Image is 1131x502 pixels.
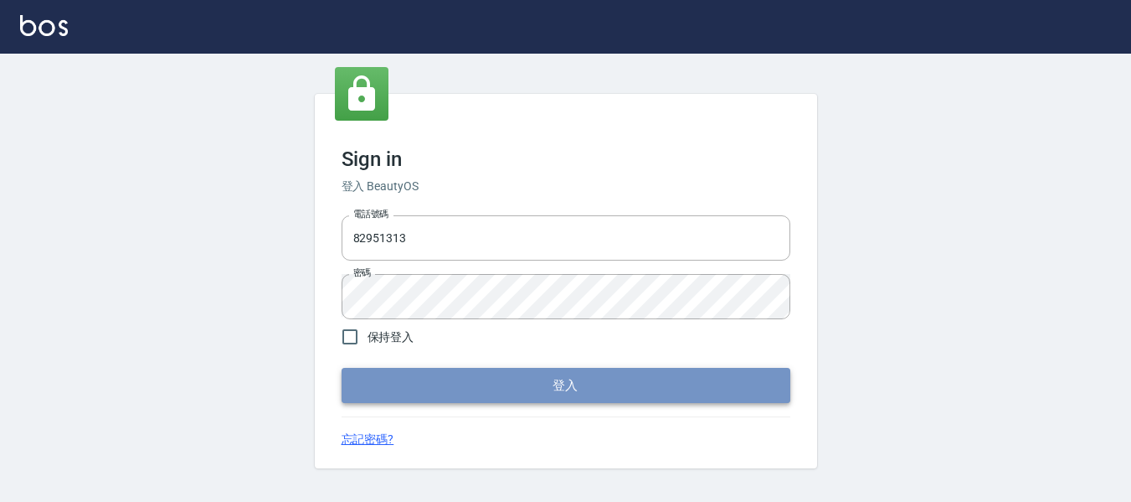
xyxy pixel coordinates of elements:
label: 電話號碼 [353,208,388,220]
img: Logo [20,15,68,36]
a: 忘記密碼? [342,431,394,448]
h6: 登入 BeautyOS [342,178,790,195]
span: 保持登入 [368,329,414,346]
label: 密碼 [353,267,371,279]
h3: Sign in [342,147,790,171]
button: 登入 [342,368,790,403]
